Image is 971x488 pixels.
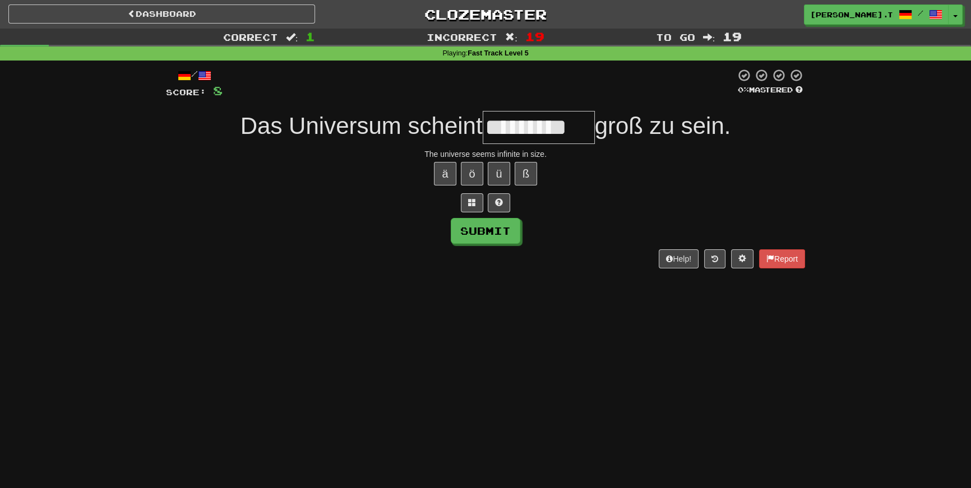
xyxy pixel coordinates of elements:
[723,30,742,43] span: 19
[427,31,497,43] span: Incorrect
[810,10,893,20] span: [PERSON_NAME].tang
[332,4,639,24] a: Clozemaster
[488,193,510,212] button: Single letter hint - you only get 1 per sentence and score half the points! alt+h
[515,162,537,185] button: ß
[704,249,725,268] button: Round history (alt+y)
[738,85,749,94] span: 0 %
[595,113,731,139] span: groß zu sein.
[525,30,544,43] span: 19
[488,162,510,185] button: ü
[8,4,315,24] a: Dashboard
[286,32,298,42] span: :
[505,32,517,42] span: :
[166,68,223,82] div: /
[451,218,520,244] button: Submit
[804,4,949,25] a: [PERSON_NAME].tang /
[461,193,483,212] button: Switch sentence to multiple choice alt+p
[759,249,805,268] button: Report
[166,87,206,97] span: Score:
[468,49,529,57] strong: Fast Track Level 5
[434,162,456,185] button: ä
[659,249,699,268] button: Help!
[223,31,278,43] span: Correct
[703,32,715,42] span: :
[736,85,805,95] div: Mastered
[656,31,695,43] span: To go
[461,162,483,185] button: ö
[166,148,805,160] div: The universe seems infinite in size.
[918,9,923,17] span: /
[241,113,483,139] span: Das Universum scheint
[306,30,315,43] span: 1
[213,83,223,97] span: 8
